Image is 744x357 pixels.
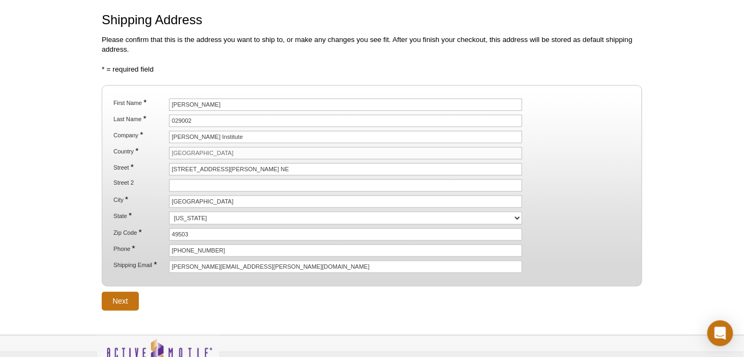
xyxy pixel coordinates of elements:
[102,292,139,311] input: Next
[113,99,167,107] label: First Name
[113,195,167,204] label: City
[102,35,642,54] p: Please confirm that this is the address you want to ship to, or make any changes you see fit. Aft...
[102,13,642,29] h1: Shipping Address
[113,179,167,186] label: Street 2
[113,163,167,171] label: Street
[113,244,167,253] label: Phone
[113,228,167,236] label: Zip Code
[113,131,167,139] label: Company
[113,261,167,269] label: Shipping Email
[102,65,642,74] p: * = required field
[113,212,167,220] label: State
[113,115,167,123] label: Last Name
[113,147,167,155] label: Country
[707,320,733,346] div: Open Intercom Messenger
